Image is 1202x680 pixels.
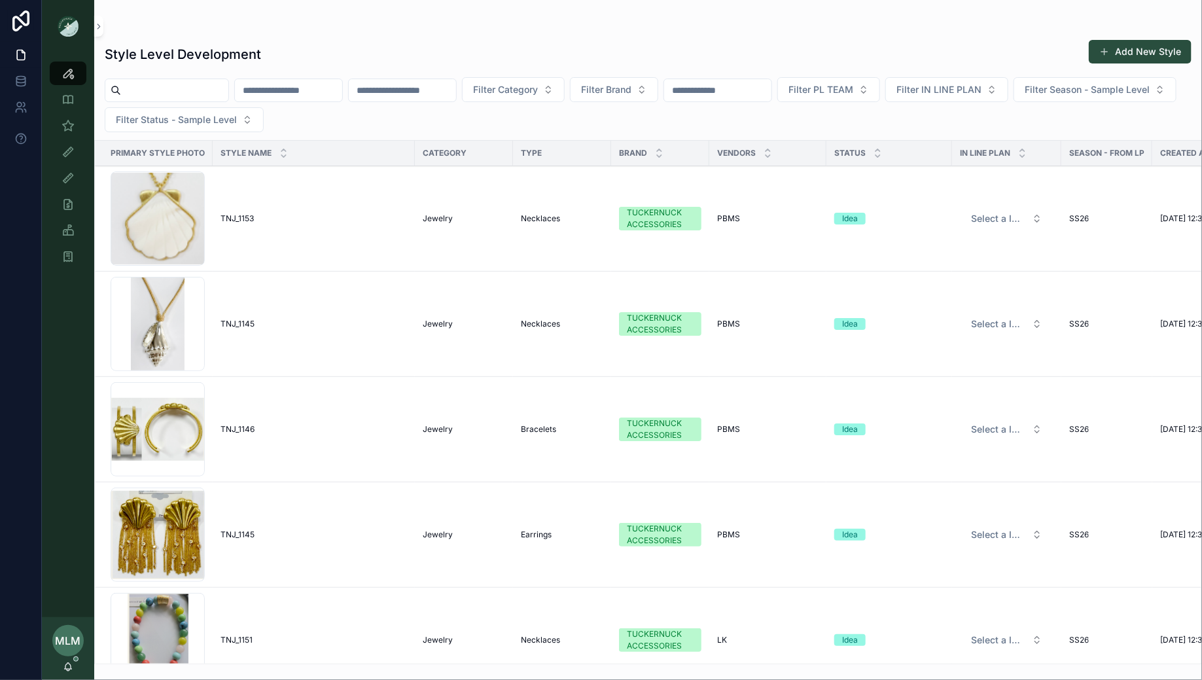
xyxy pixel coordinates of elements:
a: SS26 [1069,424,1144,435]
span: TNJ_1153 [221,213,254,224]
button: Select Button [1014,77,1176,102]
span: IN LINE PLAN [960,148,1010,158]
a: Jewelry [423,424,505,435]
div: TUCKERNUCK ACCESSORIES [627,207,694,230]
button: Select Button [961,207,1053,230]
a: Jewelry [423,213,505,224]
a: Select Button [960,312,1053,336]
span: Necklaces [521,319,560,329]
a: TUCKERNUCK ACCESSORIES [619,628,701,652]
span: PBMS [717,529,740,540]
span: Filter IN LINE PLAN [896,83,981,96]
span: Select a IN LINE PLAN [971,317,1027,331]
div: TUCKERNUCK ACCESSORIES [627,312,694,336]
button: Select Button [961,628,1053,652]
span: Filter Status - Sample Level [116,113,237,126]
a: PBMS [717,319,819,329]
a: PBMS [717,213,819,224]
a: SS26 [1069,213,1144,224]
span: SS26 [1069,424,1089,435]
button: Select Button [570,77,658,102]
span: Earrings [521,529,552,540]
span: Type [521,148,542,158]
a: TUCKERNUCK ACCESSORIES [619,207,701,230]
a: TNJ_1153 [221,213,407,224]
a: Select Button [960,628,1053,653]
span: SS26 [1069,635,1089,645]
div: TUCKERNUCK ACCESSORIES [627,523,694,546]
div: Idea [842,213,858,224]
span: Filter PL TEAM [788,83,853,96]
a: TNJ_1145 [221,529,407,540]
span: PBMS [717,424,740,435]
div: scrollable content [42,52,94,285]
button: Select Button [961,418,1053,441]
span: Select a IN LINE PLAN [971,212,1027,225]
span: SS26 [1069,319,1089,329]
span: Select a IN LINE PLAN [971,423,1027,436]
span: Jewelry [423,424,453,435]
span: TNJ_1145 [221,319,255,329]
a: Necklaces [521,319,603,329]
span: MLM [56,633,81,649]
span: Select a IN LINE PLAN [971,528,1027,541]
span: Primary Style Photo [111,148,205,158]
span: TNJ_1146 [221,424,255,435]
a: Necklaces [521,635,603,645]
span: Filter Category [473,83,538,96]
a: Necklaces [521,213,603,224]
a: Select Button [960,522,1053,547]
a: TNJ_1151 [221,635,407,645]
a: Jewelry [423,635,505,645]
button: Select Button [961,523,1053,546]
a: Jewelry [423,319,505,329]
span: Jewelry [423,213,453,224]
a: Idea [834,213,944,224]
button: Select Button [961,312,1053,336]
span: TNJ_1151 [221,635,253,645]
span: Select a IN LINE PLAN [971,634,1027,647]
a: PBMS [717,424,819,435]
span: Jewelry [423,635,453,645]
a: PBMS [717,529,819,540]
a: TNJ_1145 [221,319,407,329]
span: SS26 [1069,529,1089,540]
a: Idea [834,529,944,541]
a: TNJ_1146 [221,424,407,435]
div: Idea [842,423,858,435]
div: Idea [842,318,858,330]
span: Status [834,148,866,158]
div: TUCKERNUCK ACCESSORIES [627,628,694,652]
span: Jewelry [423,319,453,329]
span: Brand [619,148,647,158]
a: TUCKERNUCK ACCESSORIES [619,312,701,336]
span: Vendors [717,148,756,158]
span: Filter Season - Sample Level [1025,83,1150,96]
h1: Style Level Development [105,45,261,63]
span: LK [717,635,727,645]
a: SS26 [1069,529,1144,540]
a: TUCKERNUCK ACCESSORIES [619,523,701,546]
button: Select Button [105,107,264,132]
span: Jewelry [423,529,453,540]
button: Select Button [885,77,1008,102]
span: Season - From LP [1069,148,1144,158]
button: Select Button [462,77,565,102]
span: Bracelets [521,424,556,435]
a: Select Button [960,206,1053,231]
div: Idea [842,529,858,541]
div: TUCKERNUCK ACCESSORIES [627,418,694,441]
button: Select Button [777,77,880,102]
span: Necklaces [521,635,560,645]
span: PBMS [717,319,740,329]
a: Add New Style [1089,40,1192,63]
div: Idea [842,634,858,646]
a: Bracelets [521,424,603,435]
a: Earrings [521,529,603,540]
span: PBMS [717,213,740,224]
a: Select Button [960,417,1053,442]
span: TNJ_1145 [221,529,255,540]
a: SS26 [1069,635,1144,645]
a: LK [717,635,819,645]
a: SS26 [1069,319,1144,329]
